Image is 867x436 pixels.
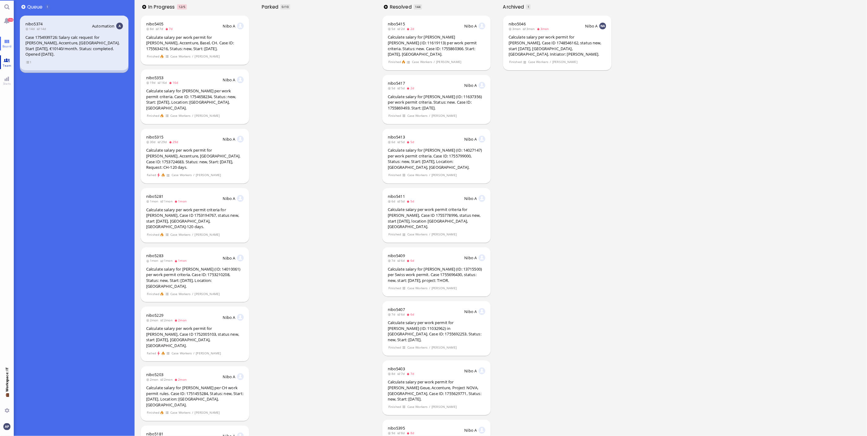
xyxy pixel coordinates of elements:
[3,423,10,430] img: You
[223,196,235,201] span: Nibo A
[432,286,457,291] span: [PERSON_NAME]
[237,195,244,202] img: NA
[509,27,523,31] span: 3mon
[146,258,160,263] span: 1mon
[407,431,416,435] span: 8d
[503,3,526,10] span: Archived
[388,371,397,376] span: 8d
[192,291,194,297] span: /
[223,136,235,142] span: Nibo A
[148,3,177,10] span: In progress
[223,23,235,29] span: Nibo A
[223,374,235,379] span: Nibo A
[146,232,159,237] span: Finished
[223,77,235,83] span: Nibo A
[146,54,159,59] span: Finished
[388,27,397,31] span: 5d
[146,351,156,356] span: Failed
[8,18,13,22] span: 104
[146,75,163,80] span: nibo5353
[407,86,416,90] span: 2d
[599,23,606,29] img: NA
[388,312,397,316] span: 7d
[157,80,169,85] span: 16d
[432,232,457,237] span: [PERSON_NAME]
[388,34,485,57] div: Calculate salary for [PERSON_NAME] [PERSON_NAME] (ID: 11619113) per work permit criteria. Status:...
[388,194,405,199] a: nibo5411
[284,5,289,9] span: /10
[384,5,388,9] button: Add
[407,113,428,118] span: Case Workers
[195,54,220,59] span: [PERSON_NAME]
[170,410,191,415] span: Case Workers
[195,232,220,237] span: [PERSON_NAME]
[192,232,194,237] span: /
[146,372,163,377] a: nibo5203
[146,253,163,258] a: nibo5283
[429,286,431,291] span: /
[146,80,157,85] span: 19d
[146,134,163,140] a: nibo5315
[388,94,485,111] div: Calculate salary for [PERSON_NAME] (ID: 11637356) per work permit criteria. Status: new. Case ID:...
[195,410,220,415] span: [PERSON_NAME]
[388,366,405,371] a: nibo5403
[388,425,405,431] a: nibo5395
[397,258,407,263] span: 6d
[146,291,159,297] span: Finished
[479,368,485,374] img: NA
[146,410,159,415] span: Finished
[25,21,43,27] a: nibo5374
[170,54,191,59] span: Case Workers
[160,258,174,263] span: 1mon
[174,377,188,382] span: 2mon
[407,199,416,203] span: 5d
[412,59,432,65] span: Case Workers
[479,136,485,142] img: NA
[179,5,182,9] span: 12
[146,88,244,111] div: Calculate salary for [PERSON_NAME] per work permit criteria. Case ID: 1754658234, Status: new, St...
[174,199,188,203] span: 1mon
[195,113,220,118] span: [PERSON_NAME]
[192,410,194,415] span: /
[160,199,174,203] span: 1mon
[171,172,192,178] span: Case Workers
[146,140,157,144] span: 30d
[388,21,405,27] a: nibo5415
[432,172,457,178] span: [PERSON_NAME]
[146,147,244,170] div: Calculate salary per work permit for [PERSON_NAME], Accenture, [GEOGRAPHIC_DATA]. Case ID: 175372...
[165,27,175,31] span: 7d
[146,35,244,52] div: Calculate salary per work permit for [PERSON_NAME], Accenture, Basel, CH. Case ID: 1755634216, St...
[550,59,551,65] span: /
[397,140,407,144] span: 5d
[552,59,578,65] span: [PERSON_NAME]
[479,195,485,202] img: NA
[509,21,526,27] a: nibo5046
[388,345,401,350] span: Finished
[407,404,428,409] span: Case Workers
[237,255,244,261] img: NA
[25,35,123,57] div: Case 1754939726: Salary calc request for [PERSON_NAME], Accenture, [GEOGRAPHIC_DATA]. Start [DATE...
[146,194,163,199] a: nibo5281
[146,113,159,118] span: Finished
[171,351,192,356] span: Case Workers
[146,318,160,322] span: 2mon
[146,199,160,203] span: 1mon
[146,266,244,289] div: Calculate salary for [PERSON_NAME] (ID: 14010061) per work permit criteria. Case ID: 1753210208, ...
[223,315,235,320] span: Nibo A
[192,113,194,118] span: /
[146,326,244,348] div: Calculate salary per work permit for [PERSON_NAME], Case ID 1752005103, status new, start [DATE],...
[388,232,401,237] span: Finished
[479,82,485,89] img: NA
[146,207,244,230] div: Calculate salary per work permit criteria for [PERSON_NAME], Case ID 1753194767, status new, star...
[26,60,32,65] span: view 1 items
[146,312,163,318] a: nibo5229
[388,266,485,283] div: Calculate salary for [PERSON_NAME] (ID: 13715500) per Swiss work permit. Case 1755696430, status:...
[388,80,405,86] a: nibo5417
[479,23,485,29] img: NA
[1,63,13,68] span: Team
[509,59,522,65] span: Finished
